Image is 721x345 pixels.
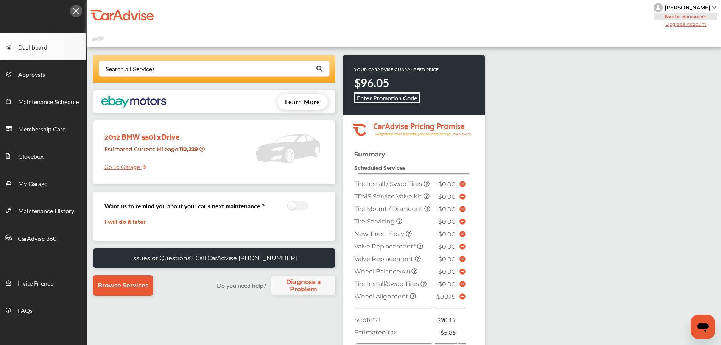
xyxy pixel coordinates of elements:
a: Issues or Questions? Call CarAdvise [PHONE_NUMBER] [93,248,335,268]
span: Tire Mount / Dismount [354,205,424,212]
tspan: Guaranteed lower than retail price on every service. [375,131,451,136]
span: Tire Install/Swap Tires [354,280,420,287]
span: Dashboard [18,43,47,53]
small: (All) [400,269,410,275]
strong: Summary [354,151,385,158]
a: Maintenance History [0,197,86,224]
span: Browse Services [98,282,148,289]
a: Approvals [0,60,86,87]
a: Go To Garage [99,158,146,172]
span: Membership Card [18,125,66,134]
a: My Garage [0,169,86,197]
span: $0.00 [438,218,456,225]
span: Wheel Alignment [354,293,410,300]
p: YOUR CARADVISE GUARANTEED PRICE [354,66,439,73]
span: My Garage [18,179,47,189]
div: Estimated Current Mileage : [99,143,210,162]
a: Membership Card [0,115,86,142]
span: Valve Replacement* [354,243,417,250]
img: Icon.5fd9dcc7.svg [70,5,82,17]
span: $0.00 [438,231,456,238]
a: Dashboard [0,33,86,60]
span: $0.00 [438,243,456,250]
span: FAQs [18,306,33,316]
span: Maintenance Schedule [18,97,79,107]
span: Valve Replacement [354,255,415,262]
span: $0.00 [438,206,456,213]
td: $5.86 [434,326,458,339]
a: Diagnose a Problem [271,276,335,295]
strong: $96.05 [354,75,389,91]
span: TPMS Service Valve Kit [354,193,424,200]
span: CarAdvise 360 [18,234,56,244]
span: $0.00 [438,268,456,275]
span: Tire Servicing [354,218,396,225]
div: Search all Services [106,66,155,72]
img: knH8PDtVvWoAbQRylUukY18CTiRevjo20fAtgn5MLBQj4uumYvk2MzTtcAIzfGAtb1XOLVMAvhLuqoNAbL4reqehy0jehNKdM... [654,3,663,12]
span: Invite Friends [18,279,53,289]
span: Learn More [285,97,320,106]
span: New Tires - Ebay [354,230,406,237]
span: $90.19 [437,293,456,300]
strong: 110,229 [179,146,199,153]
a: Glovebox [0,142,86,169]
img: placeholder_car.fcab19be.svg [92,34,104,44]
span: Basic Account [654,13,717,20]
img: placeholder_car.5a1ece94.svg [256,124,320,173]
strong: Scheduled Services [354,165,405,171]
td: Subtotal [352,314,434,326]
div: 2012 BMW 550i xDrive [99,124,210,143]
h3: Want us to remind you about your car’s next maintenance ? [104,201,265,210]
p: Issues or Questions? Call CarAdvise [PHONE_NUMBER] [131,254,297,262]
img: sCxJUJ+qAmfqhQGDUl18vwLg4ZYJ6CxN7XmbOMBAAAAAElFTkSuQmCC [712,6,716,9]
span: $0.00 [438,256,456,263]
span: Tire Install / Swap Tires [354,180,424,187]
a: Maintenance Schedule [0,87,86,115]
label: Do you need help? [213,281,269,290]
a: Browse Services [93,275,153,296]
span: $0.00 [438,193,456,200]
span: Maintenance History [18,206,74,216]
span: Glovebox [18,152,44,162]
tspan: Learn more [451,132,471,136]
span: Upgrade Account [654,21,718,27]
div: [PERSON_NAME] [665,4,710,11]
tspan: CarAdvise Pricing Promise [373,119,465,132]
td: Estimated tax [352,326,434,339]
span: $0.00 [438,281,456,288]
span: Wheel Balance [354,268,411,275]
span: Approvals [18,70,45,80]
span: Diagnose a Problem [275,278,332,293]
iframe: Button to launch messaging window [691,315,715,339]
b: Enter Promotion Code [357,94,417,102]
a: I will do it later [104,219,146,225]
td: $90.19 [434,314,458,326]
span: $0.00 [438,181,456,188]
